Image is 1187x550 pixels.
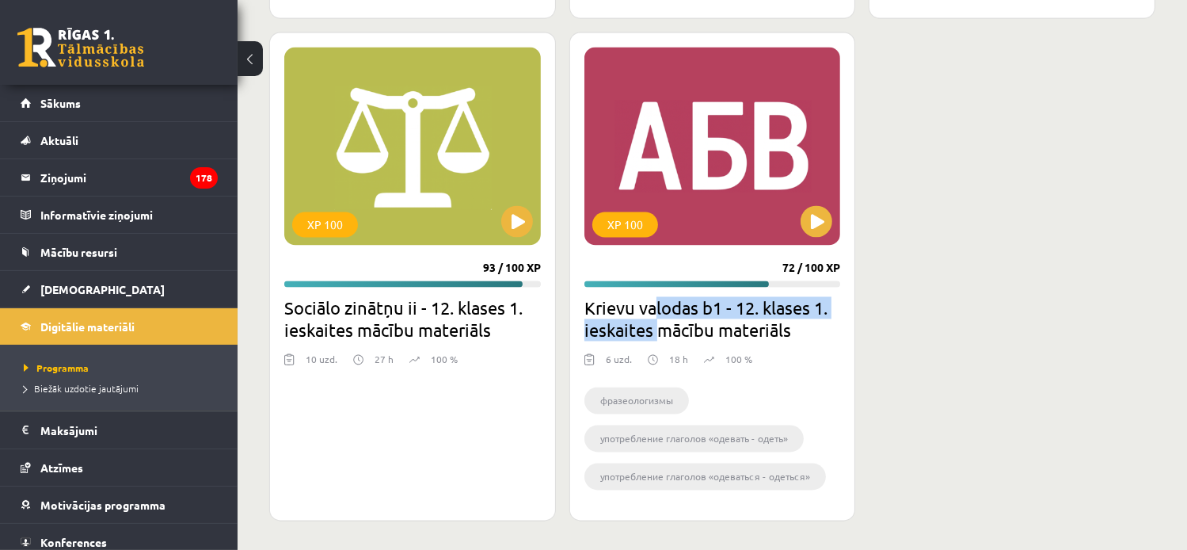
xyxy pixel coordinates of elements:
a: Aktuāli [21,122,218,159]
div: XP 100 [292,212,358,237]
a: Ziņojumi178 [21,159,218,196]
p: 27 h [375,352,394,366]
span: Biežāk uzdotie jautājumi [24,382,139,395]
a: Digitālie materiāli [21,308,218,345]
a: Atzīmes [21,449,218,486]
a: Maksājumi [21,412,218,449]
span: Aktuāli [40,133,78,147]
div: 6 uzd. [606,352,632,376]
a: Rīgas 1. Tālmācības vidusskola [17,28,144,67]
p: 18 h [669,352,688,366]
a: [DEMOGRAPHIC_DATA] [21,271,218,307]
li: фразеологизмы [584,387,689,414]
p: 100 % [725,352,752,366]
legend: Informatīvie ziņojumi [40,197,218,233]
a: Mācību resursi [21,234,218,270]
a: Biežāk uzdotie jautājumi [24,381,222,395]
span: Mācību resursi [40,245,117,259]
legend: Maksājumi [40,412,218,449]
h2: Krievu valodas b1 - 12. klases 1. ieskaites mācību materiāls [584,296,841,341]
i: 178 [190,167,218,189]
legend: Ziņojumi [40,159,218,196]
span: [DEMOGRAPHIC_DATA] [40,282,165,296]
span: Programma [24,361,89,374]
a: Programma [24,361,222,375]
span: Atzīmes [40,460,83,475]
span: Digitālie materiāli [40,319,135,334]
li: употребление глаголов «одевать - одеть» [584,425,804,452]
h2: Sociālo zinātņu ii - 12. klases 1. ieskaites mācību materiāls [284,296,541,341]
a: Motivācijas programma [21,487,218,523]
span: Konferences [40,535,107,549]
span: Sākums [40,96,81,110]
span: Motivācijas programma [40,498,165,512]
li: употребление глаголов «одеваться - одеться» [584,463,826,490]
div: 10 uzd. [306,352,337,376]
a: Informatīvie ziņojumi [21,197,218,233]
p: 100 % [431,352,458,366]
a: Sākums [21,85,218,121]
div: XP 100 [592,212,658,237]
